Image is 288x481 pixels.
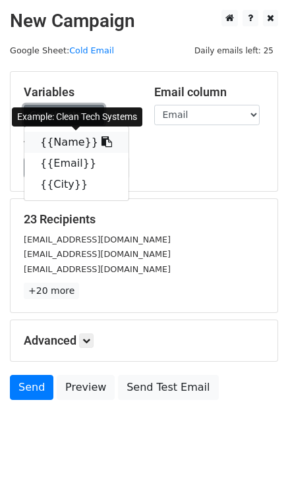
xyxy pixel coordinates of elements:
[24,249,171,259] small: [EMAIL_ADDRESS][DOMAIN_NAME]
[222,418,288,481] iframe: Chat Widget
[190,43,278,58] span: Daily emails left: 25
[24,174,129,195] a: {{City}}
[190,45,278,55] a: Daily emails left: 25
[24,212,264,227] h5: 23 Recipients
[24,153,129,174] a: {{Email}}
[10,45,114,55] small: Google Sheet:
[24,85,134,99] h5: Variables
[24,264,171,274] small: [EMAIL_ADDRESS][DOMAIN_NAME]
[10,10,278,32] h2: New Campaign
[10,375,53,400] a: Send
[24,283,79,299] a: +20 more
[24,235,171,244] small: [EMAIL_ADDRESS][DOMAIN_NAME]
[118,375,218,400] a: Send Test Email
[24,132,129,153] a: {{Name}}
[57,375,115,400] a: Preview
[154,85,265,99] h5: Email column
[12,107,142,127] div: Example: Clean Tech Systems
[69,45,114,55] a: Cold Email
[24,333,264,348] h5: Advanced
[222,418,288,481] div: Widget de chat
